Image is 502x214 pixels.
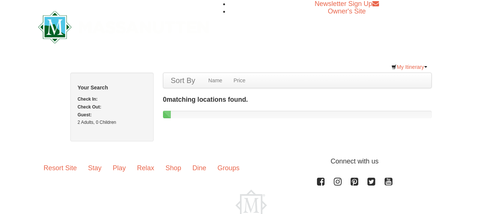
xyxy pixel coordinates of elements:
a: Relax [132,156,160,180]
a: Owner's Site [328,7,366,15]
a: Groups [212,156,245,180]
h5: Your Search [78,84,146,91]
img: Massanutten Resort Logo [38,11,209,43]
div: 2 Adults, 0 Children [78,119,146,126]
a: Resort Site [38,156,83,180]
a: Sort By [163,73,203,88]
p: Connect with us [38,156,464,166]
strong: Check In: [78,97,98,102]
a: Dine [187,156,212,180]
strong: Check Out: [78,104,101,110]
a: Stay [83,156,107,180]
a: Play [107,156,132,180]
a: My Itinerary [386,61,432,73]
strong: Guest: [78,112,92,117]
h4: matching locations found. [163,96,432,103]
a: Shop [160,156,187,180]
a: Price [228,73,251,88]
span: 0 [163,96,167,103]
a: Massanutten Resort [38,17,209,35]
a: Name [203,73,228,88]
